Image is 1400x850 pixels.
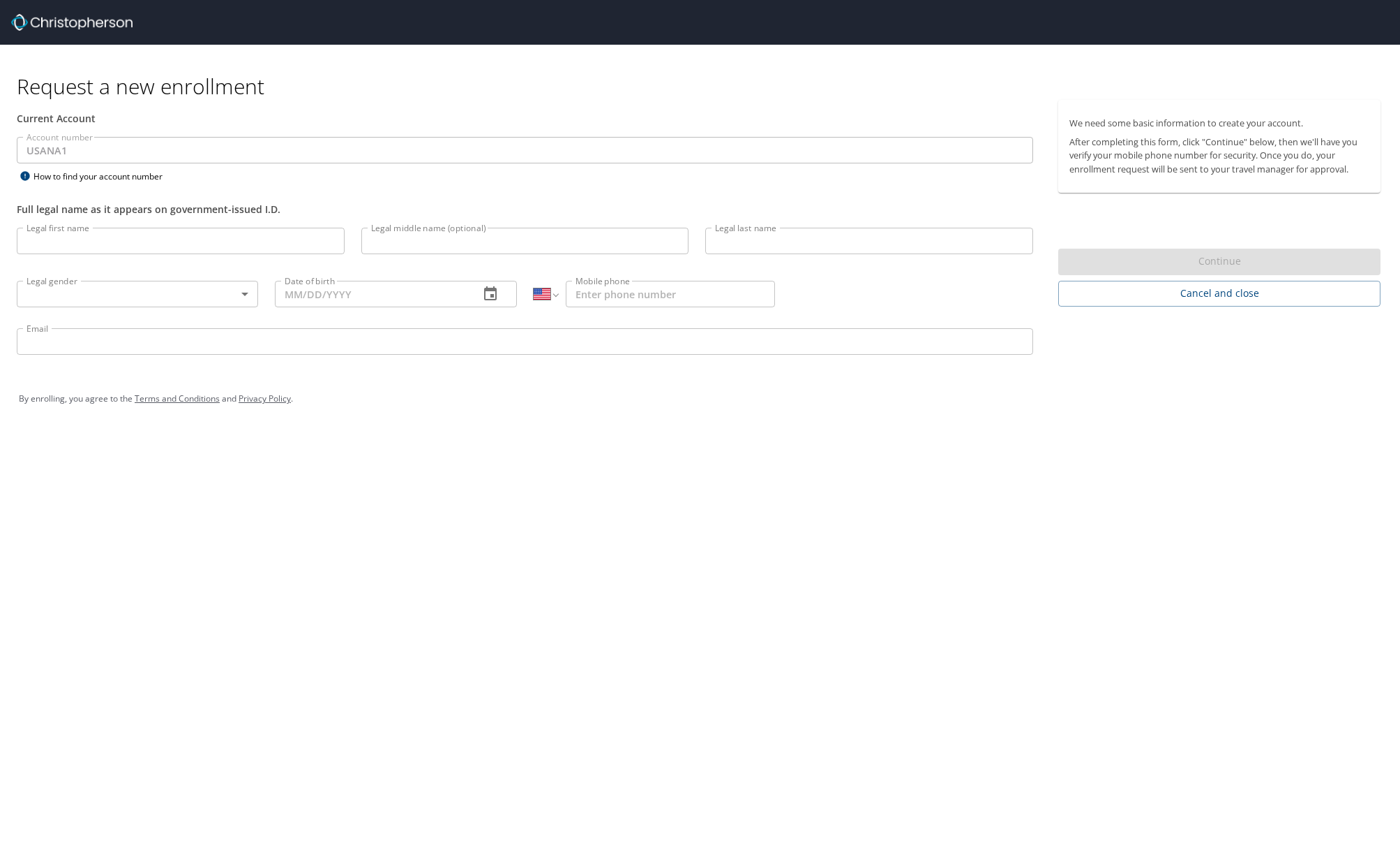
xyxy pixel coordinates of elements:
[11,14,133,31] img: cbt logo
[1069,117,1369,130] p: We need some basic information to create your account.
[135,393,220,404] a: Terms and Conditions
[17,73,1392,100] h1: Request a new enrollment
[17,202,1033,217] div: Full legal name as it appears on government-issued I.D.
[1069,285,1369,302] span: Cancel and close
[17,168,191,185] div: How to find your account number
[1069,135,1369,176] p: After completing this form, click "Continue" below, then we'll have you verify your mobile phone ...
[566,281,775,307] input: Enter phone number
[1058,281,1380,307] button: Cancel and close
[239,393,291,404] a: Privacy Policy
[19,381,1381,416] div: By enrolling, you agree to the and .
[17,281,258,307] div: ​
[275,281,467,307] input: MM/DD/YYYY
[17,111,1033,126] div: Current Account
